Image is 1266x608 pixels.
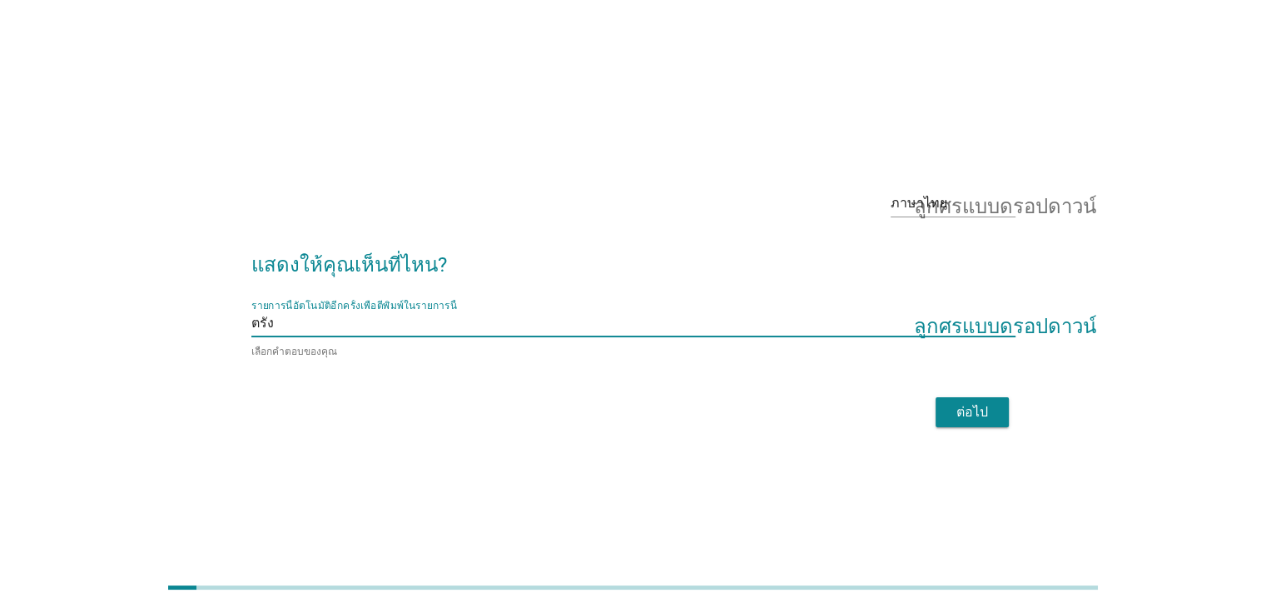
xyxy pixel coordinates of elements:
[936,397,1009,427] button: ต่อไป
[251,253,447,277] font: แสดงให้คุณเห็นที่ไหน?
[251,315,274,331] font: ตรัง
[914,193,1096,213] font: ลูกศรแบบดรอปดาวน์
[274,310,992,336] input: รายการนี้อัตโนมัติอีกครั้งเพื่อตีพิมพ์ในรายการนี้
[891,195,947,211] font: ภาษาไทย
[956,404,988,420] font: ต่อไป
[914,313,1096,333] font: ลูกศรแบบดรอปดาวน์
[251,346,337,357] font: เลือกคำตอบของคุณ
